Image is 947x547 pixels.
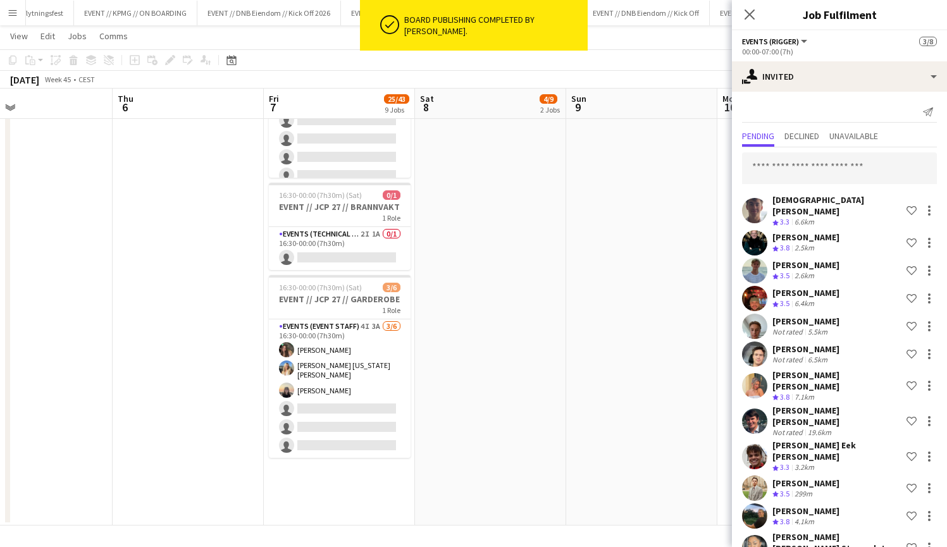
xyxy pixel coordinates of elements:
app-card-role: Bar & Catering (Bar Tender)10I4A1/1016:30-00:00 (7h30m)[PERSON_NAME] [269,35,411,243]
span: 3.5 [780,298,789,308]
a: Comms [94,28,133,44]
a: Jobs [63,28,92,44]
span: Unavailable [829,132,878,140]
div: [PERSON_NAME] [PERSON_NAME] [772,369,901,392]
span: Events (Rigger) [742,37,799,46]
div: CEST [78,75,95,84]
div: 19.6km [805,427,834,437]
span: 9 [569,100,586,114]
span: 8 [418,100,434,114]
div: Invited [732,61,947,92]
span: 3.8 [780,392,789,402]
span: Thu [118,93,133,104]
span: 3.8 [780,517,789,526]
span: 16:30-00:00 (7h30m) (Sat) [279,190,362,200]
span: Declined [784,132,819,140]
app-job-card: 16:30-00:00 (7h30m) (Sat)0/1EVENT // JCP 27 // BRANNVAKT1 RoleEvents (Technical Crew)2I1A0/116:30... [269,183,411,270]
div: Board publishing completed by [PERSON_NAME]. [404,14,583,37]
div: 2.5km [792,243,817,254]
span: Edit [40,30,55,42]
div: 3.2km [792,462,817,473]
h3: EVENT // JCP 27 // GARDEROBE [269,293,411,305]
div: [PERSON_NAME] [772,316,839,327]
app-card-role: Events (Technical Crew)2I1A0/116:30-00:00 (7h30m) [269,227,411,270]
span: 10 [721,100,739,114]
div: [PERSON_NAME] [772,505,839,517]
div: [DATE] [10,73,39,86]
span: 3/6 [383,283,400,292]
h3: Job Fulfilment [732,6,947,23]
div: 4.1km [792,517,817,527]
div: [PERSON_NAME] [772,343,839,355]
span: 1 Role [382,213,400,223]
span: 3.3 [780,462,789,472]
button: EVENT // KPMG // ON BOARDING [74,1,197,25]
button: Events (Rigger) [742,37,809,46]
span: Sat [420,93,434,104]
button: EVENT // DNB Eiendom // Kick Off [583,1,710,25]
span: 3.5 [780,271,789,280]
div: [PERSON_NAME] [PERSON_NAME] [772,405,901,427]
button: EVENT // DNB Eiendom // Kick Off 2026 [197,1,341,25]
span: 16:30-00:00 (7h30m) (Sat) [279,283,362,292]
span: 6 [116,100,133,114]
span: Pending [742,132,774,140]
div: [PERSON_NAME] [772,259,839,271]
span: 3.8 [780,243,789,252]
span: 0/1 [383,190,400,200]
span: 3/8 [919,37,937,46]
span: Comms [99,30,128,42]
div: 00:00-07:00 (7h) [742,47,937,56]
div: [PERSON_NAME] [772,231,839,243]
div: 2.6km [792,271,817,281]
div: Not rated [772,427,805,437]
span: 3.5 [780,489,789,498]
div: [PERSON_NAME] [772,287,839,298]
h3: EVENT // JCP 27 // BRANNVAKT [269,201,411,212]
div: 5.5km [805,327,830,336]
div: 9 Jobs [385,105,409,114]
div: 6.6km [792,217,817,228]
div: [PERSON_NAME] Eek [PERSON_NAME] [772,439,901,462]
div: [PERSON_NAME] [772,477,839,489]
div: Not rated [772,355,805,364]
span: Week 45 [42,75,73,84]
a: Edit [35,28,60,44]
span: View [10,30,28,42]
div: 299m [792,489,815,500]
span: 3.3 [780,217,789,226]
button: EVENT // DNB // FESTIVALSOMMER 2025 [341,1,487,25]
span: 1 Role [382,305,400,315]
span: Mon [722,93,739,104]
span: 4/9 [540,94,557,104]
span: 7 [267,100,279,114]
a: View [5,28,33,44]
app-card-role: Events (Event Staff)4I3A3/616:30-00:00 (7h30m)[PERSON_NAME][PERSON_NAME] [US_STATE] [PERSON_NAME]... [269,319,411,458]
span: Sun [571,93,586,104]
app-job-card: 16:30-00:00 (7h30m) (Sat)3/6EVENT // JCP 27 // GARDEROBE1 RoleEvents (Event Staff)4I3A3/616:30-00... [269,275,411,458]
span: Fri [269,93,279,104]
div: 6.5km [805,355,830,364]
div: [DEMOGRAPHIC_DATA][PERSON_NAME] [772,194,901,217]
div: 2 Jobs [540,105,560,114]
span: Jobs [68,30,87,42]
div: 7.1km [792,392,817,403]
button: EVENT // IKT NORGE // Årskonferansen [710,1,853,25]
div: Not rated [772,327,805,336]
div: 6.4km [792,298,817,309]
span: 25/43 [384,94,409,104]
